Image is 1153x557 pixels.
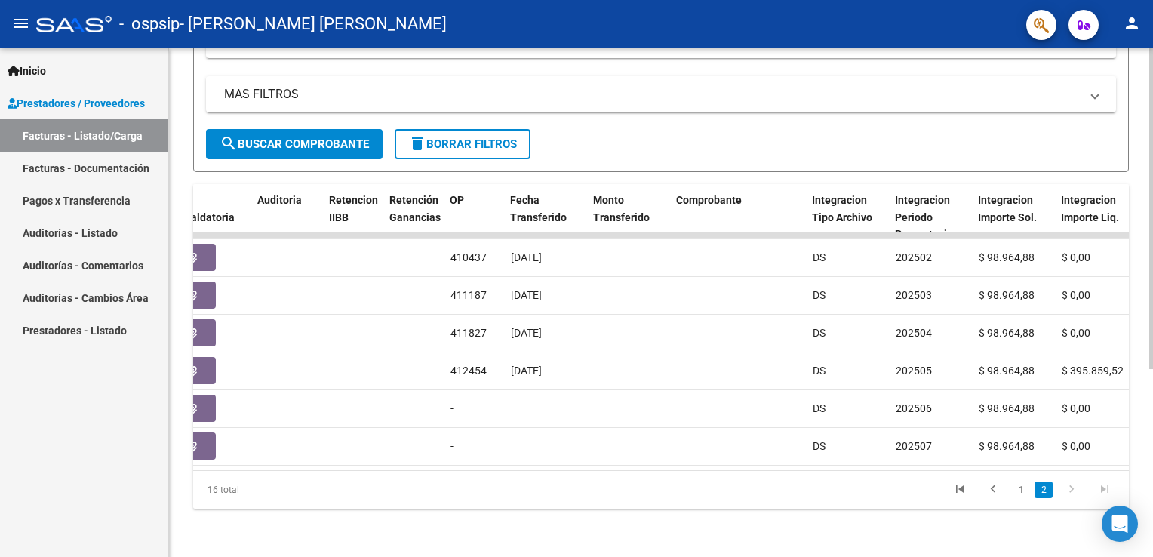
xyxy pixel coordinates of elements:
span: Retencion IIBB [329,194,378,223]
span: Comprobante [676,194,742,206]
mat-expansion-panel-header: MAS FILTROS [206,76,1116,112]
span: $ 98.964,88 [979,327,1035,339]
span: $ 98.964,88 [979,365,1035,377]
datatable-header-cell: OP [444,184,504,251]
span: [DATE] [511,365,542,377]
a: go to last page [1090,482,1119,498]
a: go to first page [945,482,974,498]
span: - [450,402,454,414]
a: go to previous page [979,482,1007,498]
span: Borrar Filtros [408,137,517,151]
mat-icon: menu [12,14,30,32]
a: 1 [1012,482,1030,498]
span: [DATE] [511,289,542,301]
span: Doc Respaldatoria [167,194,235,223]
mat-icon: search [220,134,238,152]
span: 202502 [896,251,932,263]
a: 2 [1035,482,1053,498]
a: go to next page [1057,482,1086,498]
span: Integracion Tipo Archivo [812,194,872,223]
span: Integracion Importe Sol. [978,194,1037,223]
span: 202506 [896,402,932,414]
mat-icon: delete [408,134,426,152]
datatable-header-cell: Retencion IIBB [323,184,383,251]
button: Borrar Filtros [395,129,530,159]
datatable-header-cell: Integracion Importe Sol. [972,184,1055,251]
div: 16 total [193,471,378,509]
span: Integracion Importe Liq. [1061,194,1119,223]
span: 202507 [896,440,932,452]
span: $ 0,00 [1062,440,1090,452]
span: Integracion Periodo Presentacion [895,194,959,241]
span: [DATE] [511,251,542,263]
datatable-header-cell: Comprobante [670,184,806,251]
span: $ 0,00 [1062,289,1090,301]
span: $ 98.964,88 [979,289,1035,301]
span: Fecha Transferido [510,194,567,223]
li: page 1 [1010,477,1032,503]
datatable-header-cell: Retención Ganancias [383,184,444,251]
mat-icon: person [1123,14,1141,32]
datatable-header-cell: Doc Respaldatoria [161,184,251,251]
span: DS [813,402,826,414]
span: $ 0,00 [1062,251,1090,263]
span: Retención Ganancias [389,194,441,223]
span: 202503 [896,289,932,301]
span: OP [450,194,464,206]
span: - [450,440,454,452]
datatable-header-cell: Integracion Tipo Archivo [806,184,889,251]
span: 411187 [450,289,487,301]
span: DS [813,327,826,339]
span: Prestadores / Proveedores [8,95,145,112]
span: Buscar Comprobante [220,137,369,151]
span: DS [813,289,826,301]
datatable-header-cell: Fecha Transferido [504,184,587,251]
span: 410437 [450,251,487,263]
span: $ 0,00 [1062,327,1090,339]
span: $ 395.859,52 [1062,365,1124,377]
button: Buscar Comprobante [206,129,383,159]
span: Monto Transferido [593,194,650,223]
span: 411827 [450,327,487,339]
span: $ 98.964,88 [979,440,1035,452]
datatable-header-cell: Monto Transferido [587,184,670,251]
span: DS [813,440,826,452]
li: page 2 [1032,477,1055,503]
span: 202505 [896,365,932,377]
span: DS [813,365,826,377]
datatable-header-cell: Integracion Periodo Presentacion [889,184,972,251]
span: 412454 [450,365,487,377]
span: $ 0,00 [1062,402,1090,414]
div: Open Intercom Messenger [1102,506,1138,542]
datatable-header-cell: Auditoria [251,184,323,251]
mat-panel-title: MAS FILTROS [224,86,1080,103]
span: - [PERSON_NAME] [PERSON_NAME] [180,8,447,41]
span: - ospsip [119,8,180,41]
datatable-header-cell: Integracion Importe Liq. [1055,184,1138,251]
span: $ 98.964,88 [979,251,1035,263]
span: $ 98.964,88 [979,402,1035,414]
span: DS [813,251,826,263]
span: Auditoria [257,194,302,206]
span: [DATE] [511,327,542,339]
span: Inicio [8,63,46,79]
span: 202504 [896,327,932,339]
